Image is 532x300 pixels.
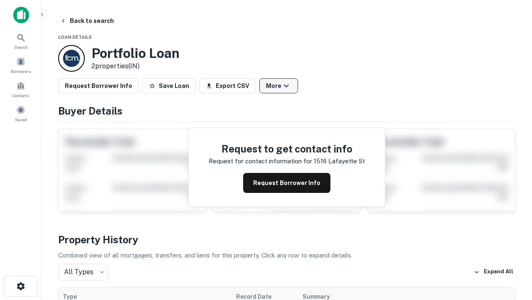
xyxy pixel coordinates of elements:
a: Borrowers [2,54,39,76]
p: Request for contact information for [209,156,312,166]
span: Search [14,44,28,50]
p: 2 properties (IN) [91,61,180,71]
button: Request Borrower Info [58,78,139,93]
p: Combined view of all mortgages, transfers, and liens for this property. Click any row to expand d... [58,250,515,260]
h4: Property History [58,232,515,247]
span: Loan Details [58,35,92,40]
button: Expand All [472,266,515,278]
button: More [259,78,298,93]
a: Contacts [2,78,39,100]
p: 1516 lafayette st [314,156,365,166]
span: Contacts [12,92,29,99]
button: Request Borrower Info [243,173,330,193]
button: Back to search [57,13,117,28]
h4: Buyer Details [58,103,515,118]
a: Search [2,30,39,52]
button: Export CSV [199,78,256,93]
h3: Portfolio Loan [91,45,180,61]
span: Borrowers [11,68,31,75]
a: Saved [2,102,39,125]
button: Save Loan [142,78,196,93]
h4: Request to get contact info [209,141,365,156]
img: capitalize-icon.png [13,7,29,23]
span: Saved [15,116,27,123]
div: All Types [58,264,108,280]
iframe: Chat Widget [490,233,532,273]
